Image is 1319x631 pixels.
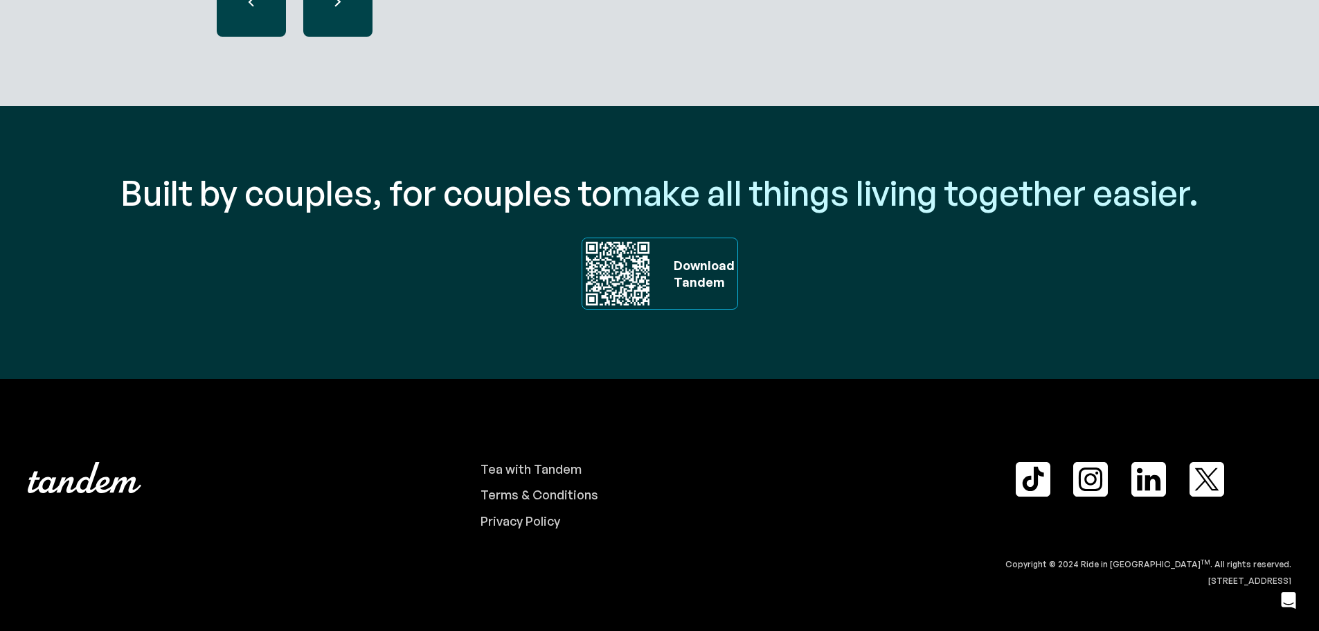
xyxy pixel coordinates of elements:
a: Terms & Conditions [481,488,1005,503]
div: Terms & Conditions [481,488,598,503]
span: make all things living together easier. [612,170,1199,214]
div: Download ‍ Tandem [667,257,735,290]
div: Privacy Policy [481,514,560,529]
a: Tea with Tandem [481,462,1005,477]
a: Privacy Policy [481,514,1005,529]
sup: TM [1201,558,1210,566]
div: Copyright © 2024 Ride in [GEOGRAPHIC_DATA] . All rights reserved. [STREET_ADDRESS] [28,556,1291,589]
div: Tea with Tandem [481,462,582,477]
iframe: Intercom live chat [1272,584,1305,617]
